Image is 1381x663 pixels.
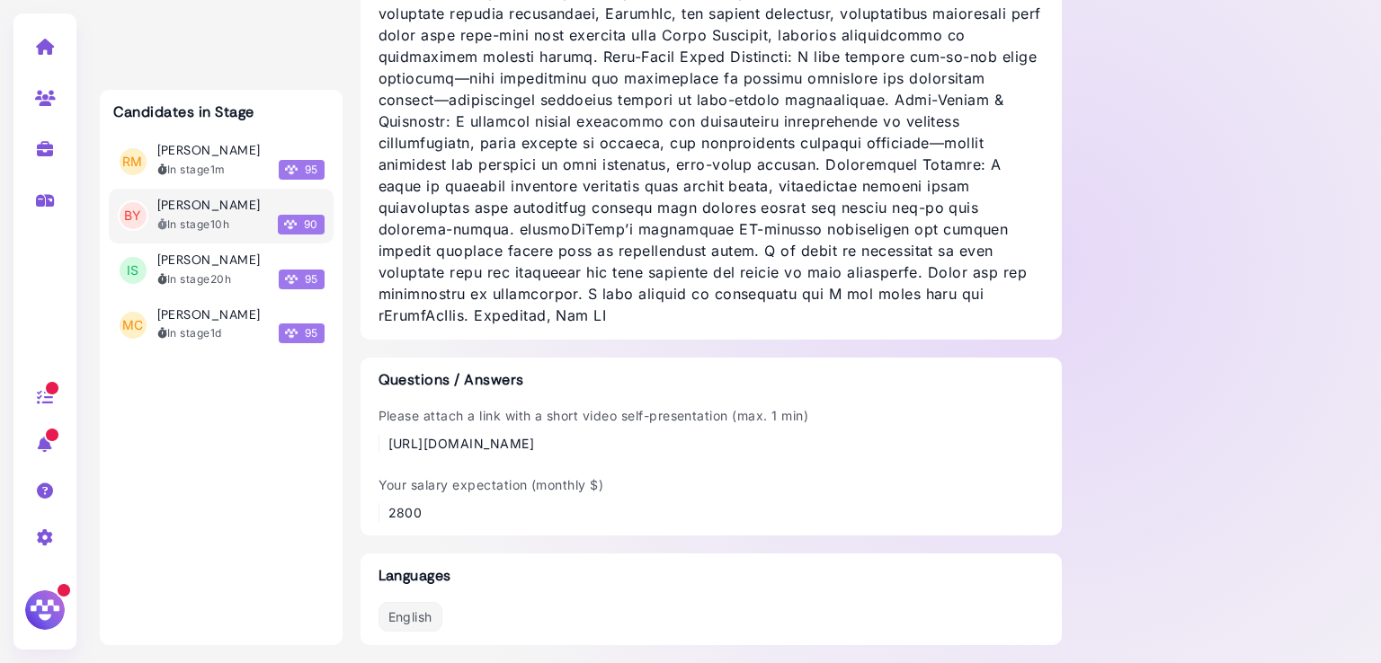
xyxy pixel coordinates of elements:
div: In stage [157,325,222,341]
img: Megan [22,588,67,632]
div: [URL][DOMAIN_NAME] [388,434,809,453]
div: English [379,602,442,632]
h3: [PERSON_NAME] [157,143,261,158]
img: Megan Score [284,218,297,231]
time: 2025-09-10T11:58:51.030Z [210,163,226,176]
time: 2025-09-09T15:48:17.039Z [210,272,231,286]
h3: Candidates in Stage [113,103,254,120]
time: 2025-09-08T22:18:41.208Z [210,326,222,340]
span: 95 [279,160,325,180]
h3: [PERSON_NAME] [157,198,261,213]
span: 95 [279,270,325,289]
h3: Languages [379,567,1044,584]
h3: Questions / Answers [379,371,1044,388]
time: 2025-09-10T01:09:02.818Z [210,217,229,231]
h3: [PERSON_NAME] [157,252,261,268]
div: 2800 [388,503,604,522]
h3: [PERSON_NAME] [157,307,261,323]
span: BY [120,202,147,229]
div: Please attach a link with a short video self-presentation (max. 1 min) [379,406,809,453]
div: In stage [157,271,232,287]
span: RM [120,148,147,175]
div: In stage [157,217,230,233]
div: Your salary expectation (monthly $) [379,475,604,522]
span: 95 [279,323,325,343]
img: Megan Score [285,273,298,286]
span: IS [120,257,147,284]
div: In stage [157,162,226,178]
img: Megan Score [285,164,298,176]
span: MC [120,312,147,339]
span: 90 [278,215,325,234]
img: Megan Score [285,327,298,340]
